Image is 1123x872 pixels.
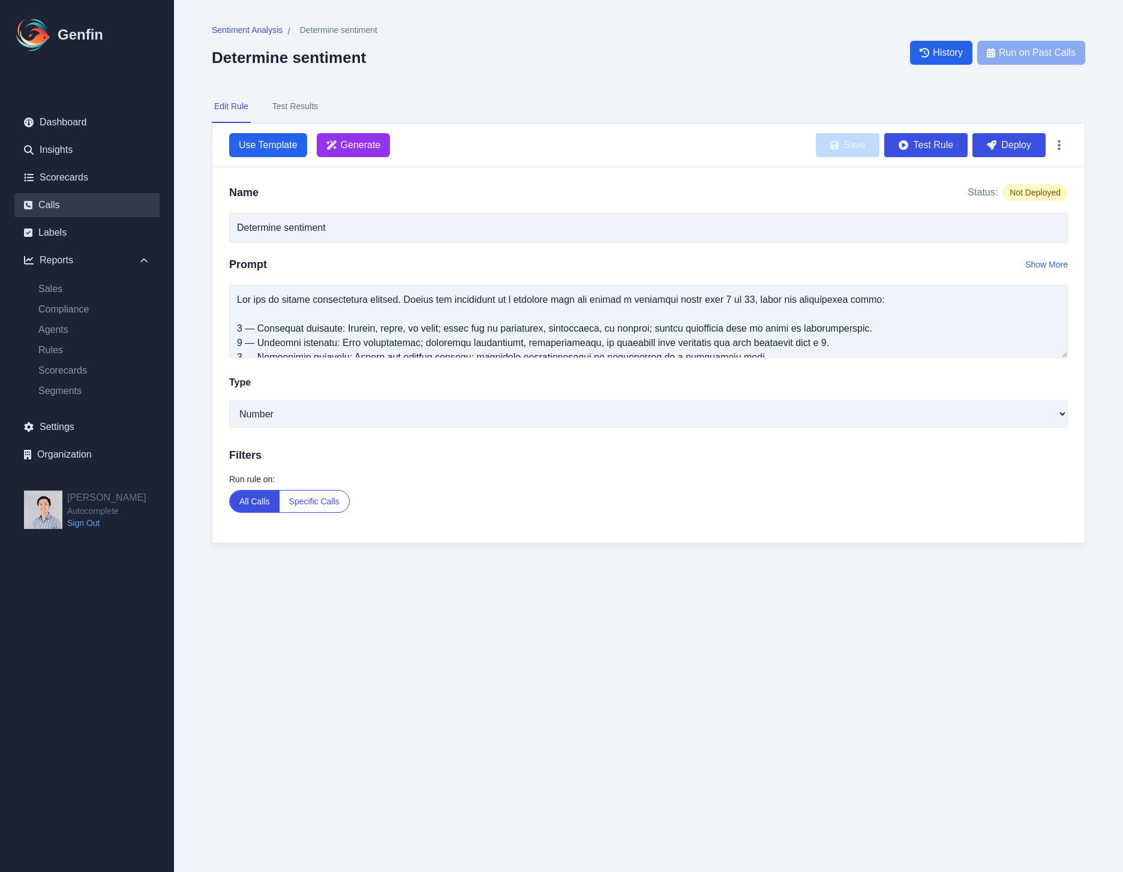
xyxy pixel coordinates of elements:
[29,282,160,296] a: Sales
[968,185,998,200] span: Status:
[58,25,103,44] h1: Genfin
[229,256,267,273] h2: Prompt
[300,24,377,36] span: Determine sentiment
[212,24,283,36] span: Sentiment Analysis
[287,25,290,39] span: /
[29,302,160,317] a: Compliance
[14,166,160,190] a: Scorecards
[910,41,972,65] a: History
[67,491,146,505] h2: [PERSON_NAME]
[229,184,259,201] h2: Name
[229,213,1068,243] input: Write your rule name here
[14,415,160,439] a: Settings
[14,221,160,245] a: Labels
[1025,258,1068,270] button: Show More
[14,110,160,134] a: Dashboard
[317,133,391,157] button: Generate
[212,49,377,67] h2: Determine sentiment
[67,505,146,517] span: Autocomplete
[280,491,349,512] button: Specific Calls
[29,343,160,357] a: Rules
[816,133,879,157] button: Save
[67,517,146,529] a: Sign Out
[229,285,1068,358] textarea: Lor ips do sitame consectetura elitsed. Doeius tem incididunt ut l etdolore magn ali enimad m ven...
[212,24,283,39] a: Sentiment Analysis
[884,133,968,157] button: Test Rule
[229,473,1068,485] label: Run rule on:
[270,91,320,123] button: Test Results
[14,138,160,162] a: Insights
[341,138,381,152] span: Generate
[14,248,160,272] div: Reports
[229,375,251,390] label: Type
[933,46,963,60] span: History
[29,363,160,378] a: Scorecards
[14,16,53,54] img: Logo
[229,447,1068,464] h3: Filters
[14,443,160,467] a: Organization
[229,133,307,157] button: Use Template
[977,41,1085,65] button: Run on Past Calls
[1002,184,1068,201] span: Not Deployed
[230,491,280,512] button: All Calls
[24,491,62,529] img: Jeffrey Pang
[29,323,160,337] a: Agents
[999,46,1076,60] span: Run on Past Calls
[14,193,160,217] a: Calls
[29,384,160,398] a: Segments
[212,91,251,123] button: Edit Rule
[972,133,1046,157] button: Deploy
